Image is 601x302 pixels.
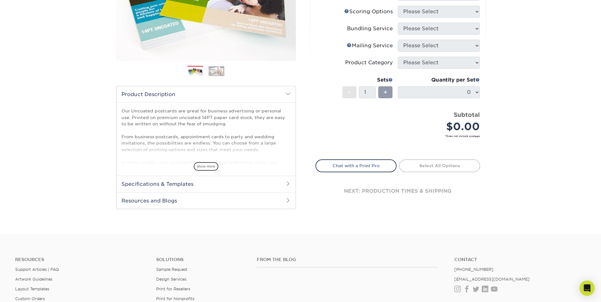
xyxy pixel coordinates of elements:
[116,86,296,102] h2: Product Description
[347,25,393,32] div: Bundling Service
[156,277,186,282] a: Design Services
[454,257,586,262] a: Contact
[383,88,387,97] span: +
[315,159,397,172] a: Chat with a Print Pro
[580,281,595,296] div: Open Intercom Messenger
[342,76,393,84] div: Sets
[398,76,480,84] div: Quantity per Set
[347,42,393,49] div: Mailing Service
[454,267,493,272] a: [PHONE_NUMBER]
[345,59,393,66] div: Product Category
[156,267,187,272] a: Sample Request
[156,287,190,291] a: Print for Resellers
[209,66,224,76] img: Postcards 02
[321,134,480,138] small: *Does not include postage
[15,267,59,272] a: Support Articles | FAQ
[116,192,296,209] h2: Resources and Blogs
[15,277,52,282] a: Artwork Guidelines
[403,119,480,134] div: $0.00
[454,277,530,282] a: [EMAIL_ADDRESS][DOMAIN_NAME]
[156,296,194,301] a: Print for Nonprofits
[257,257,437,262] h4: From the Blog
[121,108,291,172] p: Our Uncoated postcards are great for business advertising or personal use. Printed on premium unc...
[315,172,480,210] div: next: production times & shipping
[348,88,351,97] span: -
[156,257,247,262] h4: Solutions
[344,8,393,15] div: Scoring Options
[399,159,480,172] a: Select All Options
[15,257,147,262] h4: Resources
[194,162,218,171] span: show more
[116,176,296,192] h2: Specifications & Templates
[454,111,480,118] strong: Subtotal
[187,66,203,77] img: Postcards 01
[2,283,54,300] iframe: Google Customer Reviews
